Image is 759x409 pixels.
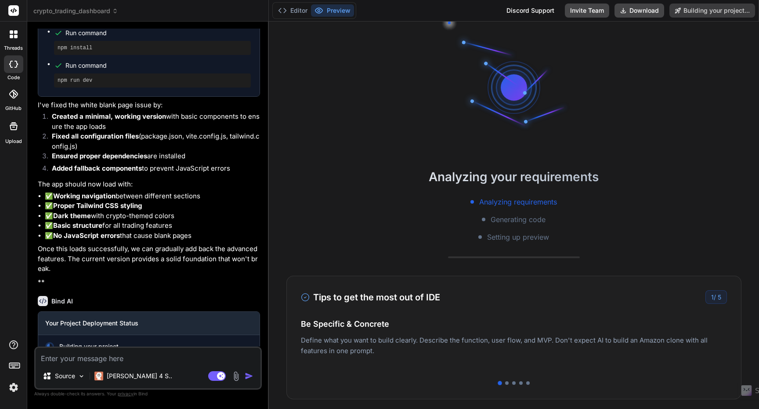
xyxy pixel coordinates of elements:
strong: Ensured proper dependencies [52,152,147,160]
button: Building your project... [669,4,755,18]
p: Source [55,372,75,380]
img: icon [245,372,253,380]
li: ✅ with crypto-themed colors [45,211,260,221]
p: Always double-check its answers. Your in Bind [34,390,262,398]
label: Upload [5,138,22,145]
strong: Added fallback components [52,164,142,172]
p: I've fixed the white blank page issue by: [38,100,260,110]
strong: No JavaScript errors [53,231,120,240]
img: Claude 4 Sonnet [94,372,103,380]
span: crypto_trading_dashboard [33,7,118,15]
h3: Tips to get the most out of IDE [301,291,440,304]
li: are installed [45,151,260,164]
span: 5 [718,293,721,301]
img: Pick Models [78,372,85,380]
li: ✅ for all trading features [45,221,260,231]
strong: Working navigation [53,192,116,200]
h6: Bind AI [51,297,73,306]
h2: Analyzing your requirements [269,168,759,186]
h3: Your Project Deployment Status [45,319,253,328]
strong: Created a minimal, working version [52,112,166,121]
label: threads [4,44,23,52]
div: Discord Support [501,4,560,18]
li: ✅ [45,201,260,211]
li: ✅ that cause blank pages [45,231,260,241]
label: GitHub [5,105,22,112]
button: Download [614,4,664,18]
li: (package.json, vite.config.js, tailwind.config.js) [45,131,260,151]
pre: npm run dev [58,77,247,84]
strong: Basic structure [53,221,102,230]
span: Analyzing requirements [479,197,557,207]
img: settings [6,380,21,395]
img: attachment [231,371,241,381]
li: with basic components to ensure the app loads [45,112,260,131]
button: Preview [311,4,354,17]
strong: Dark theme [53,212,91,220]
h4: Be Specific & Concrete [301,318,727,330]
span: privacy [118,391,134,396]
pre: npm install [58,44,247,51]
label: code [7,74,20,81]
span: Run command [65,61,251,70]
strong: Fixed all configuration files [52,132,139,140]
li: to prevent JavaScript errors [45,164,260,176]
button: Editor [275,4,311,17]
span: Generating code [491,214,546,225]
p: The app should now load with: [38,179,260,190]
span: Setting up preview [487,232,549,242]
button: Invite Team [565,4,609,18]
span: 1 [711,293,714,301]
strong: Proper Tailwind CSS styling [53,201,142,210]
span: Building your project [59,342,119,351]
p: Once this loads successfully, we can gradually add back the advanced features. The current versio... [38,244,260,274]
div: / [705,290,727,304]
li: ✅ between different sections [45,191,260,201]
span: Run command [65,29,251,37]
p: [PERSON_NAME] 4 S.. [107,372,172,380]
